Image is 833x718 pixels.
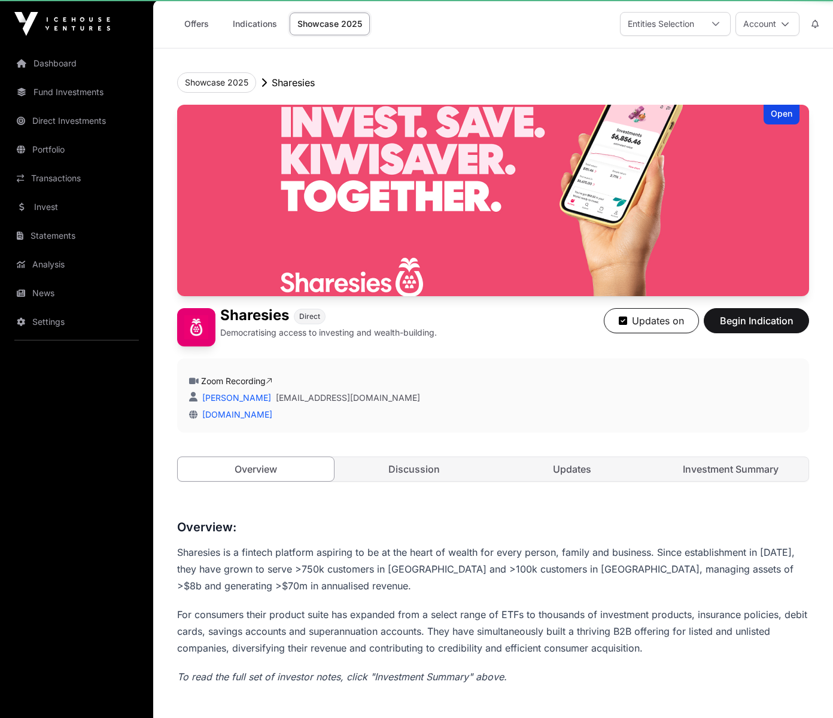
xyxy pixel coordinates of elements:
[621,13,701,35] div: Entities Selection
[197,409,272,419] a: [DOMAIN_NAME]
[494,457,650,481] a: Updates
[290,13,370,35] a: Showcase 2025
[177,308,215,346] img: Sharesies
[10,136,144,163] a: Portfolio
[177,72,256,93] button: Showcase 2025
[220,308,289,324] h1: Sharesies
[10,280,144,306] a: News
[764,105,799,124] div: Open
[735,12,799,36] button: Account
[220,327,437,339] p: Democratising access to investing and wealth-building.
[272,75,315,90] p: Sharesies
[276,392,420,404] a: [EMAIL_ADDRESS][DOMAIN_NAME]
[10,309,144,335] a: Settings
[704,308,809,333] button: Begin Indication
[604,308,699,333] button: Updates on
[200,393,271,403] a: [PERSON_NAME]
[704,320,809,332] a: Begin Indication
[10,50,144,77] a: Dashboard
[177,671,507,683] em: To read the full set of investor notes, click "Investment Summary" above.
[177,105,809,296] img: Sharesies
[773,661,833,718] iframe: Chat Widget
[10,223,144,249] a: Statements
[10,165,144,191] a: Transactions
[177,457,335,482] a: Overview
[225,13,285,35] a: Indications
[10,108,144,134] a: Direct Investments
[177,518,809,537] h3: Overview:
[719,314,794,328] span: Begin Indication
[178,457,808,481] nav: Tabs
[172,13,220,35] a: Offers
[10,194,144,220] a: Invest
[10,251,144,278] a: Analysis
[336,457,492,481] a: Discussion
[201,376,272,386] a: Zoom Recording
[177,606,809,656] p: For consumers their product suite has expanded from a select range of ETFs to thousands of invest...
[14,12,110,36] img: Icehouse Ventures Logo
[177,544,809,594] p: Sharesies is a fintech platform aspiring to be at the heart of wealth for every person, family an...
[299,312,320,321] span: Direct
[10,79,144,105] a: Fund Investments
[653,457,809,481] a: Investment Summary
